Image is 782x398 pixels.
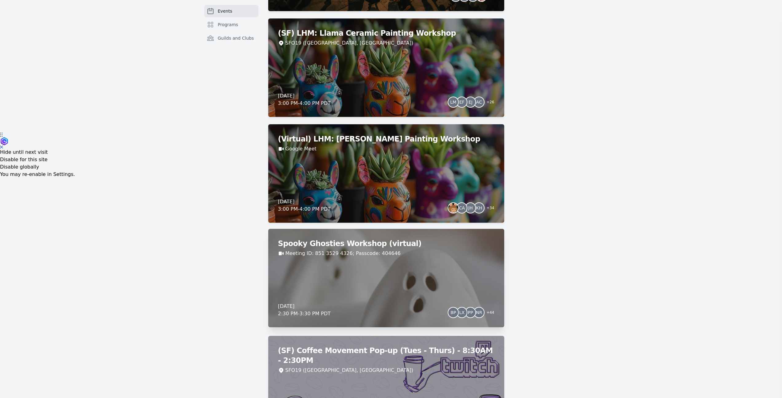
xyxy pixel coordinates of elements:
[285,367,413,374] div: SFO19 ([GEOGRAPHIC_DATA], [GEOGRAPHIC_DATA])
[483,309,494,317] span: + 44
[450,310,456,315] span: BP
[268,124,504,223] a: (Virtual) LHM: [PERSON_NAME] Painting WorkshopGoogle Meet[DATE]3:00 PM-4:00 PM PDTCAJHKH+34
[218,22,238,28] span: Programs
[468,310,473,315] span: PP
[204,5,258,17] a: Events
[483,98,494,107] span: + 26
[278,303,331,317] div: [DATE] 2:30 PM - 3:30 PM PDT
[278,239,494,249] h2: Spooky Ghosties Workshop (virtual)
[285,39,413,47] div: SFO19 ([GEOGRAPHIC_DATA], [GEOGRAPHIC_DATA])
[218,8,232,14] span: Events
[278,92,331,107] div: [DATE] 3:00 PM - 4:00 PM PDT
[285,250,401,257] a: Meeting ID: 851 3529 4326; Passcode: 404646
[459,100,465,104] span: EF
[476,310,482,315] span: NR
[476,206,482,210] span: KH
[278,346,494,365] h2: (SF) Coffee Movement Pop-up (Tues - Thurs) - 8:30AM - 2:30PM
[468,206,473,210] span: JH
[450,100,456,104] span: LM
[459,310,464,315] span: LX
[469,100,473,104] span: EJ
[204,5,258,54] nav: Sidebar
[204,18,258,31] a: Programs
[278,28,494,38] h2: (SF) LHM: Llama Ceramic Painting Workshop
[285,145,316,153] a: Google Meet
[204,32,258,44] a: Guilds and Clubs
[278,198,331,213] div: [DATE] 3:00 PM - 4:00 PM PDT
[268,18,504,117] a: (SF) LHM: Llama Ceramic Painting WorkshopSFO19 ([GEOGRAPHIC_DATA], [GEOGRAPHIC_DATA])[DATE]3:00 P...
[268,229,504,327] a: Spooky Ghosties Workshop (virtual)Meeting ID: 851 3529 4326; Passcode: 404646[DATE]2:30 PM-3:30 P...
[476,100,482,104] span: AC
[278,134,494,144] h2: (Virtual) LHM: [PERSON_NAME] Painting Workshop
[218,35,254,41] span: Guilds and Clubs
[483,204,494,213] span: + 34
[459,206,465,210] span: CA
